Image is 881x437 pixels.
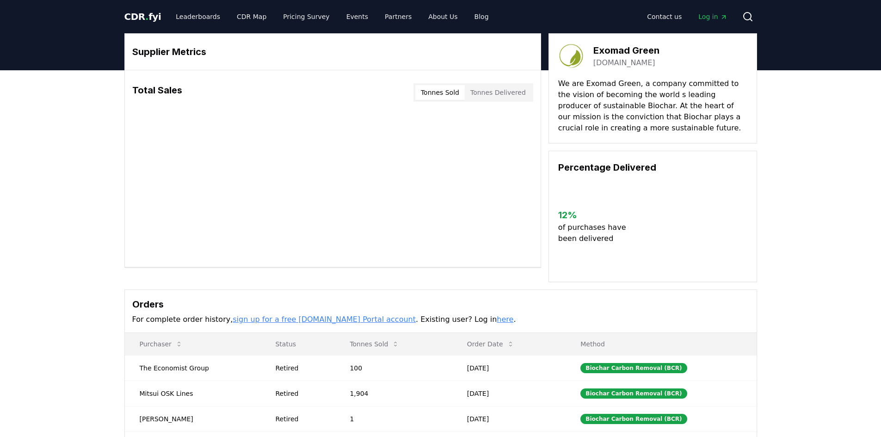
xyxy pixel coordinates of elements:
[465,85,531,100] button: Tonnes Delivered
[125,381,261,406] td: Mitsui OSK Lines
[497,315,513,324] a: here
[335,381,452,406] td: 1,904
[640,8,734,25] nav: Main
[580,388,687,399] div: Biochar Carbon Removal (BCR)
[593,43,659,57] h3: Exomad Green
[124,10,161,23] a: CDR.fyi
[275,363,327,373] div: Retired
[124,11,161,22] span: CDR fyi
[132,335,190,353] button: Purchaser
[467,8,496,25] a: Blog
[421,8,465,25] a: About Us
[452,355,566,381] td: [DATE]
[132,83,182,102] h3: Total Sales
[335,355,452,381] td: 100
[233,315,416,324] a: sign up for a free [DOMAIN_NAME] Portal account
[276,8,337,25] a: Pricing Survey
[168,8,228,25] a: Leaderboards
[580,414,687,424] div: Biochar Carbon Removal (BCR)
[580,363,687,373] div: Biochar Carbon Removal (BCR)
[640,8,689,25] a: Contact us
[335,406,452,431] td: 1
[691,8,734,25] a: Log in
[168,8,496,25] nav: Main
[229,8,274,25] a: CDR Map
[132,297,749,311] h3: Orders
[275,414,327,424] div: Retired
[125,406,261,431] td: [PERSON_NAME]
[558,222,634,244] p: of purchases have been delivered
[132,314,749,325] p: For complete order history, . Existing user? Log in .
[415,85,465,100] button: Tonnes Sold
[593,57,655,68] a: [DOMAIN_NAME]
[452,381,566,406] td: [DATE]
[268,339,327,349] p: Status
[132,45,533,59] h3: Supplier Metrics
[377,8,419,25] a: Partners
[342,335,407,353] button: Tonnes Sold
[275,389,327,398] div: Retired
[339,8,376,25] a: Events
[460,335,522,353] button: Order Date
[145,11,148,22] span: .
[698,12,727,21] span: Log in
[125,355,261,381] td: The Economist Group
[452,406,566,431] td: [DATE]
[558,160,747,174] h3: Percentage Delivered
[558,208,634,222] h3: 12 %
[558,78,747,134] p: We are Exomad Green, a company committed to the vision of becoming the world s leading producer o...
[558,43,584,69] img: Exomad Green-logo
[573,339,749,349] p: Method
